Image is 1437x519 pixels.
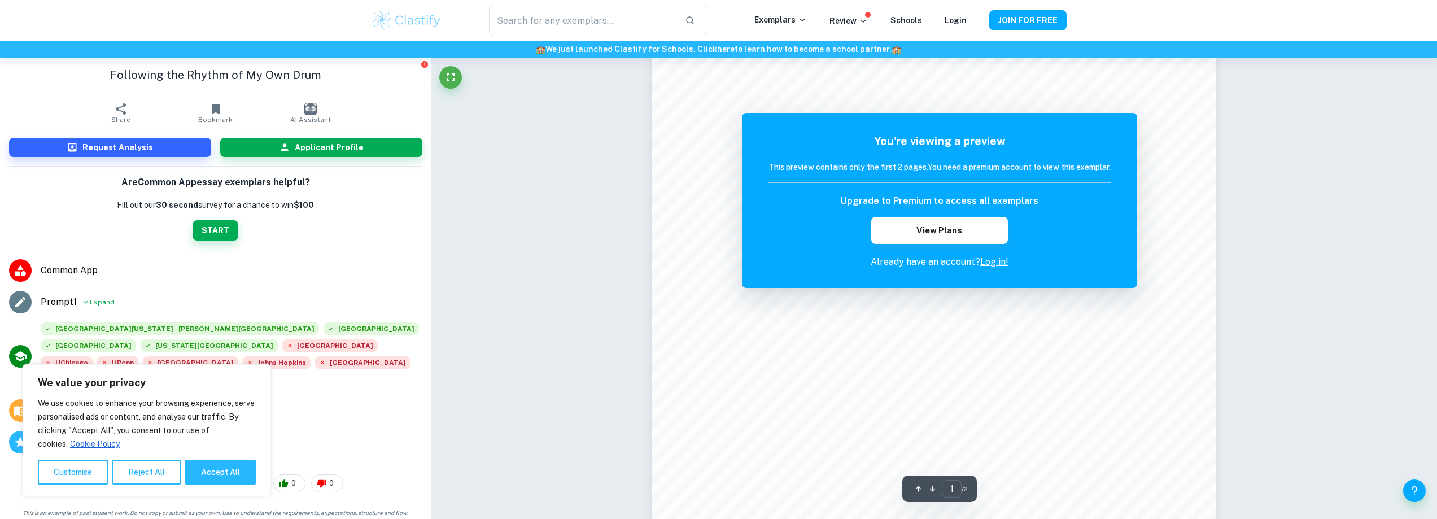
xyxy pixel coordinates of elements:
[220,138,422,157] button: Applicant Profile
[41,356,93,369] span: UChicago
[243,356,311,369] span: Johns Hopkins
[371,9,443,32] img: Clastify logo
[841,194,1038,208] h6: Upgrade to Premium to access all exemplars
[892,45,901,54] span: 🏫
[41,339,136,356] div: Accepted: The Tulane University of New Orleans
[439,66,462,89] button: Fullscreen
[489,5,675,36] input: Search for any exemplars...
[324,322,419,335] span: [GEOGRAPHIC_DATA]
[871,217,1008,244] button: View Plans
[41,322,319,335] span: [GEOGRAPHIC_DATA][US_STATE] - [PERSON_NAME][GEOGRAPHIC_DATA]
[112,460,181,485] button: Reject All
[111,116,130,124] span: Share
[121,176,310,190] h6: Are Common App essay exemplars helpful?
[41,322,319,339] div: Accepted: University of Michigan - Ann Arbor
[829,15,868,27] p: Review
[9,138,211,157] button: Request Analysis
[23,364,271,496] div: We value your privacy
[198,116,233,124] span: Bookmark
[768,255,1111,269] p: Already have an account?
[243,356,311,373] div: Rejected: Johns Hopkins University
[315,356,410,373] div: Rejected: Duke University
[945,16,967,25] a: Login
[41,295,77,309] a: Prompt1
[768,133,1111,150] h5: You're viewing a preview
[168,97,263,129] button: Bookmark
[273,474,305,492] div: 0
[304,103,317,115] img: AI Assistant
[295,141,364,154] h6: Applicant Profile
[41,356,93,373] div: Rejected: University of Chicago
[38,460,108,485] button: Customise
[421,60,429,68] button: Report issue
[989,10,1067,30] button: JOIN FOR FREE
[323,478,340,489] span: 0
[41,339,136,352] span: [GEOGRAPHIC_DATA]
[141,339,278,356] div: Accepted: Ohio Wesleyan University
[315,356,410,369] span: [GEOGRAPHIC_DATA]
[38,396,256,451] p: We use cookies to enhance your browsing experience, serve personalised ads or content, and analys...
[141,339,278,352] span: [US_STATE][GEOGRAPHIC_DATA]
[536,45,545,54] span: 🏫
[285,478,302,489] span: 0
[263,97,358,129] button: AI Assistant
[143,356,238,373] div: Rejected: Columbia University
[290,116,331,124] span: AI Assistant
[156,200,198,210] b: 30 second
[2,43,1435,55] h6: We just launched Clastify for Schools. Click to learn how to become a school partner.
[324,322,419,339] div: Accepted: Case Western Reserve University
[73,97,168,129] button: Share
[143,356,238,369] span: [GEOGRAPHIC_DATA]
[9,67,422,84] h1: Following the Rhythm of My Own Drum
[311,474,343,492] div: 0
[41,264,422,277] span: Common App
[41,295,77,309] span: Prompt 1
[1403,479,1426,502] button: Help and Feedback
[185,460,256,485] button: Accept All
[282,339,378,356] div: Rejected: Harvard University
[754,14,807,26] p: Exemplars
[768,161,1111,173] h6: This preview contains only the first 2 pages. You need a premium account to view this exemplar.
[97,356,138,373] div: Rejected: University of Pennsylvania
[117,199,314,211] p: Fill out our survey for a chance to win
[890,16,922,25] a: Schools
[5,509,427,517] span: This is an example of past student work. Do not copy or submit as your own. Use to understand the...
[69,439,120,449] a: Cookie Policy
[81,295,115,309] button: Expand
[717,45,735,54] a: here
[82,141,153,154] h6: Request Analysis
[38,376,256,390] p: We value your privacy
[90,297,115,307] span: Expand
[294,200,314,210] strong: $100
[980,256,1008,267] a: Log in!
[193,220,238,241] button: START
[962,484,968,494] span: / 2
[97,356,138,369] span: UPenn
[282,339,378,352] span: [GEOGRAPHIC_DATA]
